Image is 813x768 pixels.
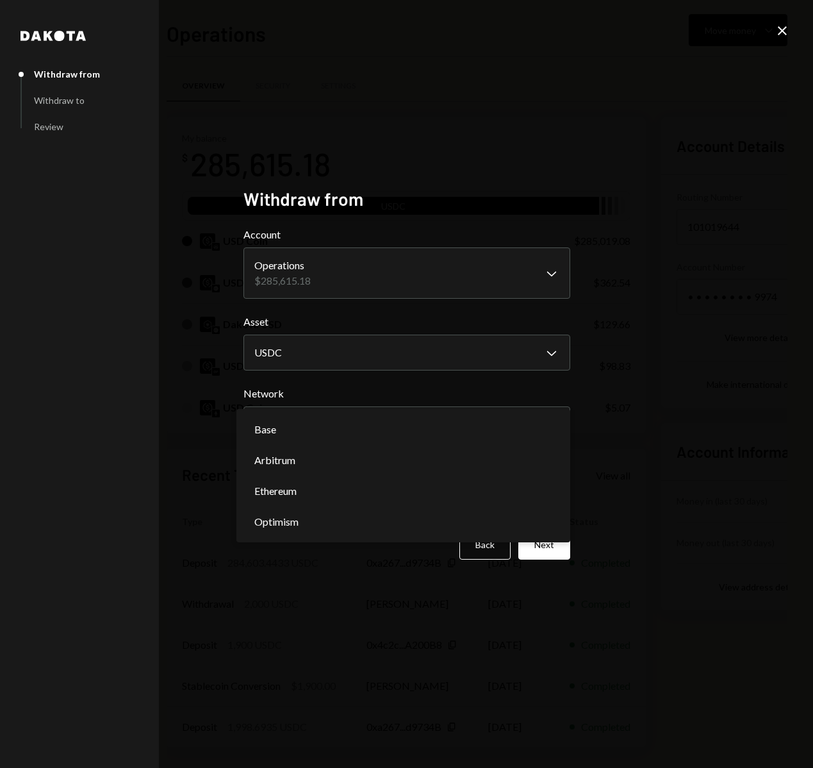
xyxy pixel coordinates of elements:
div: Withdraw from [34,69,100,79]
span: Optimism [254,514,299,530]
button: Network [243,406,570,442]
span: Arbitrum [254,453,295,468]
label: Asset [243,314,570,330]
div: Review [34,121,63,132]
span: Ethereum [254,483,297,499]
h2: Withdraw from [243,187,570,212]
label: Network [243,386,570,401]
span: Base [254,422,276,437]
button: Back [459,530,511,560]
button: Account [243,247,570,299]
div: Withdraw to [34,95,85,106]
label: Account [243,227,570,242]
button: Asset [243,335,570,371]
button: Next [518,530,570,560]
